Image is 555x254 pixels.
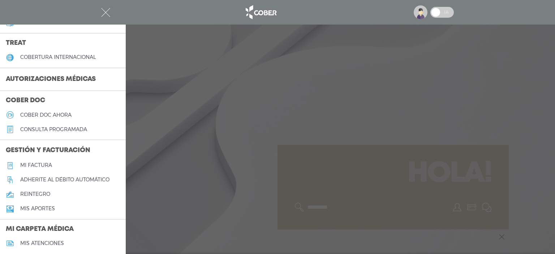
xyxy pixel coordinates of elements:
h5: consulta programada [20,126,87,133]
h5: mis atenciones [20,240,64,246]
h5: Adherite al débito automático [20,177,109,183]
h5: Mis aportes [20,206,55,212]
h5: Mi plan médico [20,20,64,26]
img: logo_cober_home-white.png [242,4,280,21]
h5: Mi factura [20,162,52,168]
img: Cober_menu-close-white.svg [101,8,110,17]
img: profile-placeholder.svg [414,5,427,19]
h5: cobertura internacional [20,54,96,60]
h5: reintegro [20,191,50,197]
h5: Cober doc ahora [20,112,72,118]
